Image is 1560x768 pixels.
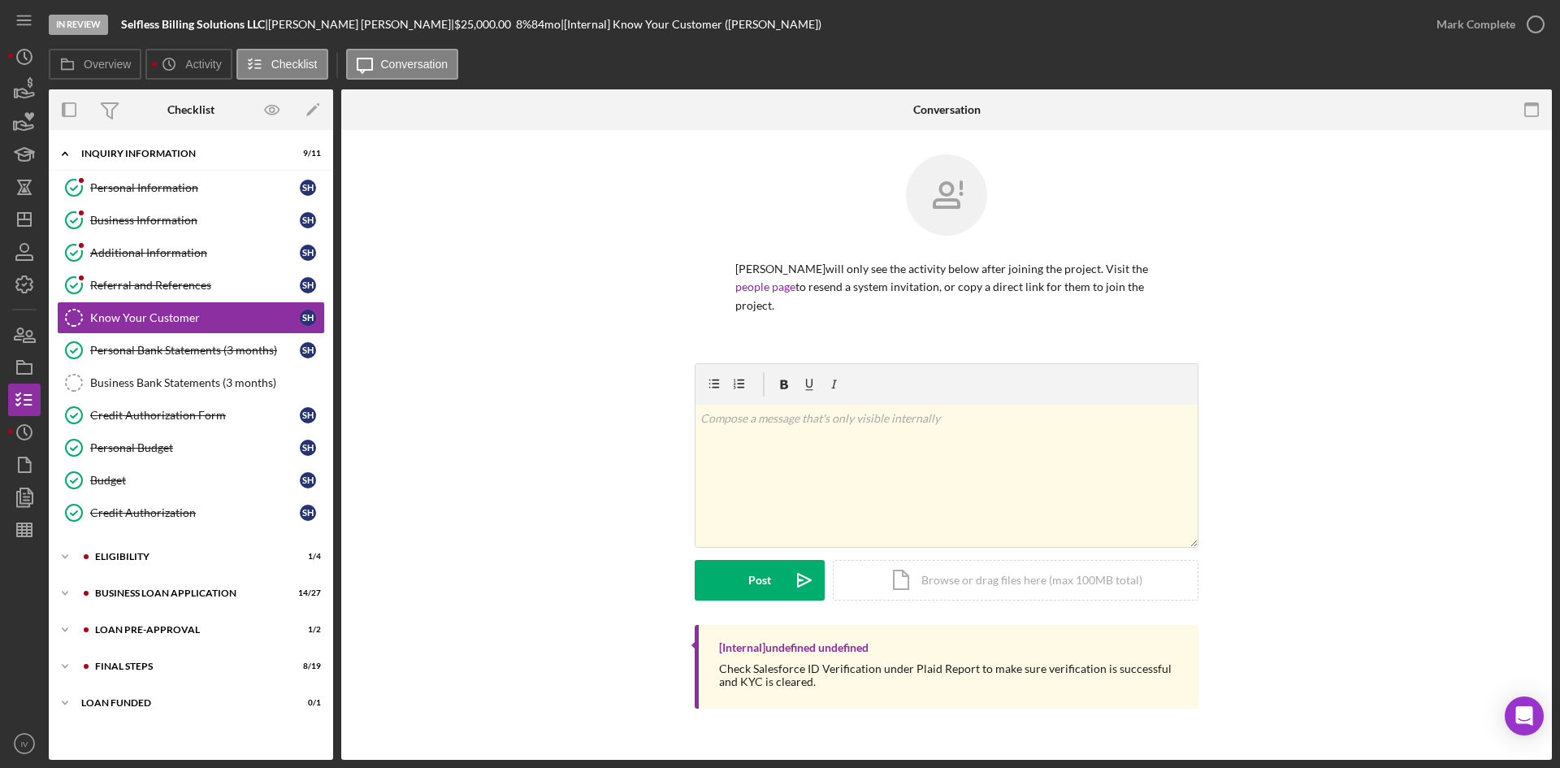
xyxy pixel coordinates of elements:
[121,18,268,31] div: |
[300,310,316,326] div: S H
[145,49,232,80] button: Activity
[516,18,531,31] div: 8 %
[271,58,318,71] label: Checklist
[8,727,41,760] button: IV
[185,58,221,71] label: Activity
[57,302,325,334] a: Know Your CustomerSH
[292,552,321,562] div: 1 / 4
[95,662,280,671] div: FINAL STEPS
[719,662,1182,688] div: Check Salesforce ID Verification under Plaid Report to make sure verification is successful and K...
[95,588,280,598] div: BUSINESS LOAN APPLICATION
[90,311,300,324] div: Know Your Customer
[84,58,131,71] label: Overview
[300,342,316,358] div: S H
[90,214,300,227] div: Business Information
[1420,8,1552,41] button: Mark Complete
[735,260,1158,315] p: [PERSON_NAME] will only see the activity below after joining the project. Visit the to resend a s...
[90,441,300,454] div: Personal Budget
[49,49,141,80] button: Overview
[292,588,321,598] div: 14 / 27
[300,505,316,521] div: S H
[90,474,300,487] div: Budget
[292,662,321,671] div: 8 / 19
[1436,8,1515,41] div: Mark Complete
[292,625,321,635] div: 1 / 2
[57,171,325,204] a: Personal InformationSH
[381,58,448,71] label: Conversation
[300,245,316,261] div: S H
[748,560,771,601] div: Post
[454,18,516,31] div: $25,000.00
[81,698,280,708] div: LOAN FUNDED
[57,269,325,302] a: Referral and ReferencesSH
[167,103,214,116] div: Checklist
[90,344,300,357] div: Personal Bank Statements (3 months)
[268,18,454,31] div: [PERSON_NAME] [PERSON_NAME] |
[90,279,300,292] div: Referral and References
[346,49,459,80] button: Conversation
[90,181,300,194] div: Personal Information
[695,560,825,601] button: Post
[300,277,316,293] div: S H
[300,180,316,196] div: S H
[57,432,325,464] a: Personal BudgetSH
[57,497,325,529] a: Credit AuthorizationSH
[90,246,300,259] div: Additional Information
[236,49,328,80] button: Checklist
[719,641,869,654] div: [Internal] undefined undefined
[57,204,325,236] a: Business InformationSH
[300,212,316,228] div: S H
[95,552,280,562] div: ELIGIBILITY
[292,698,321,708] div: 0 / 1
[90,409,300,422] div: Credit Authorization Form
[57,367,325,399] a: Business Bank Statements (3 months)
[121,17,265,31] b: Selfless Billing Solutions LLC
[913,103,981,116] div: Conversation
[531,18,561,31] div: 84 mo
[49,15,108,35] div: In Review
[20,740,28,748] text: IV
[1505,696,1544,735] div: Open Intercom Messenger
[57,399,325,432] a: Credit Authorization FormSH
[300,440,316,456] div: S H
[81,149,280,158] div: INQUIRY INFORMATION
[90,376,324,389] div: Business Bank Statements (3 months)
[735,280,795,293] a: people page
[57,464,325,497] a: BudgetSH
[57,236,325,269] a: Additional InformationSH
[57,334,325,367] a: Personal Bank Statements (3 months)SH
[90,506,300,519] div: Credit Authorization
[300,472,316,488] div: S H
[292,149,321,158] div: 9 / 11
[561,18,821,31] div: | [Internal] Know Your Customer ([PERSON_NAME])
[95,625,280,635] div: LOAN PRE-APPROVAL
[300,407,316,423] div: S H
